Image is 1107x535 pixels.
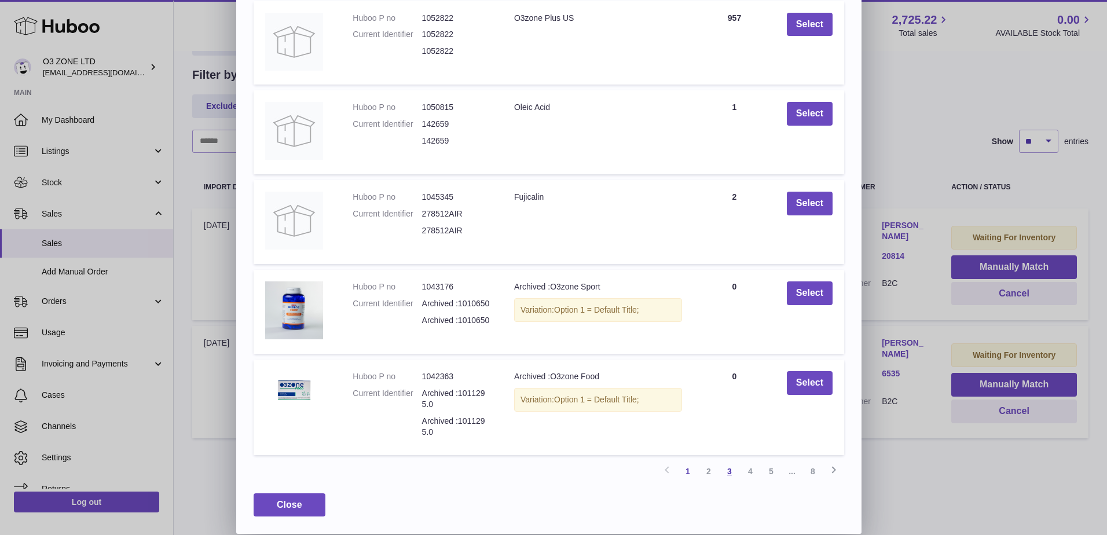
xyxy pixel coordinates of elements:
span: Option 1 = Default Title; [554,305,639,314]
dd: 278512AIR [422,225,491,236]
td: 2 [694,180,775,264]
div: Variation: [514,298,682,322]
a: 1 [677,461,698,482]
dd: 278512AIR [422,208,491,219]
dd: Archived :1011295.0 [422,416,491,438]
dt: Current Identifier [353,388,421,410]
dt: Huboo P no [353,102,421,113]
td: 957 [694,1,775,85]
div: Archived :O3zone Sport [514,281,682,292]
a: 4 [740,461,761,482]
a: 2 [698,461,719,482]
dd: Archived :1010650 [422,315,491,326]
dd: Archived :1010650 [422,298,491,309]
dd: Archived :1011295.0 [422,388,491,410]
dt: Current Identifier [353,208,421,219]
dt: Huboo P no [353,13,421,24]
div: Fujicalin [514,192,682,203]
dd: 1050815 [422,102,491,113]
img: Archived :O3zone Food [265,371,323,408]
dt: Current Identifier [353,119,421,130]
dt: Current Identifier [353,29,421,40]
span: Close [277,500,302,510]
button: Close [254,493,325,517]
img: Archived :O3zone Sport [265,281,323,339]
button: Select [787,281,833,305]
img: Fujicalin [265,192,323,250]
dd: 1052822 [422,29,491,40]
dt: Huboo P no [353,281,421,292]
div: Archived :O3zone Food [514,371,682,382]
span: ... [782,461,802,482]
span: Option 1 = Default Title; [554,395,639,404]
td: 0 [694,360,775,455]
button: Select [787,13,833,36]
dd: 1052822 [422,13,491,24]
dt: Huboo P no [353,371,421,382]
a: 8 [802,461,823,482]
dd: 142659 [422,119,491,130]
a: 3 [719,461,740,482]
div: Variation: [514,388,682,412]
dd: 1052822 [422,46,491,57]
dd: 1043176 [422,281,491,292]
td: 1 [694,90,775,174]
img: O3zone Plus US [265,13,323,71]
a: 5 [761,461,782,482]
dd: 1042363 [422,371,491,382]
td: 0 [694,270,775,354]
dd: 1045345 [422,192,491,203]
img: Oleic Acid [265,102,323,160]
div: O3zone Plus US [514,13,682,24]
dt: Huboo P no [353,192,421,203]
div: Oleic Acid [514,102,682,113]
button: Select [787,102,833,126]
dt: Current Identifier [353,298,421,309]
dd: 142659 [422,135,491,146]
button: Select [787,192,833,215]
button: Select [787,371,833,395]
